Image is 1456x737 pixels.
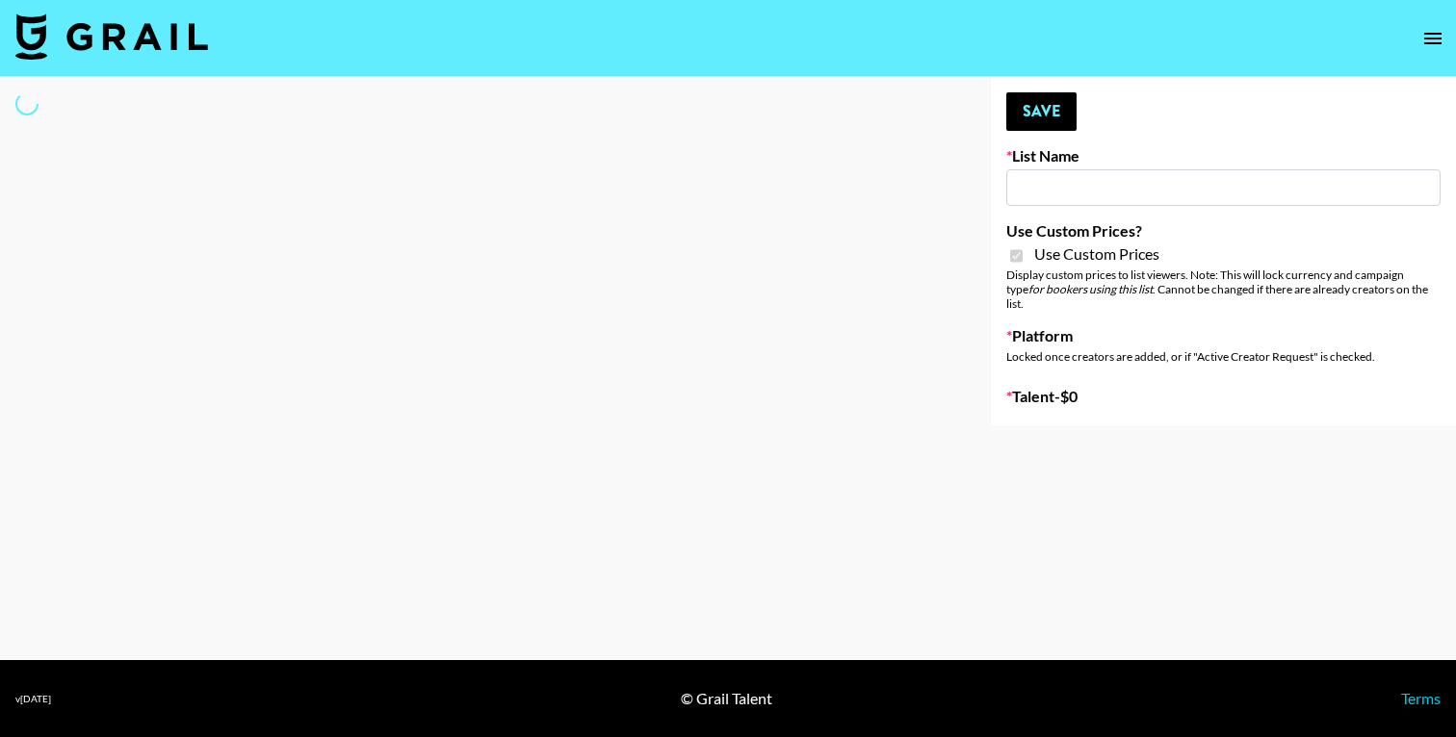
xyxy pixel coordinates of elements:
[1006,92,1077,131] button: Save
[1006,349,1441,364] div: Locked once creators are added, or if "Active Creator Request" is checked.
[15,13,208,60] img: Grail Talent
[15,693,51,705] div: v [DATE]
[1006,387,1441,406] label: Talent - $ 0
[1006,221,1441,241] label: Use Custom Prices?
[1034,244,1159,264] span: Use Custom Prices
[1414,19,1452,58] button: open drawer
[1006,146,1441,165] label: List Name
[1006,267,1441,311] div: Display custom prices to list viewers. Note: This will lock currency and campaign type . Cannot b...
[681,689,772,708] div: © Grail Talent
[1028,282,1153,296] em: for bookers using this list
[1006,326,1441,345] label: Platform
[1401,689,1441,707] a: Terms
